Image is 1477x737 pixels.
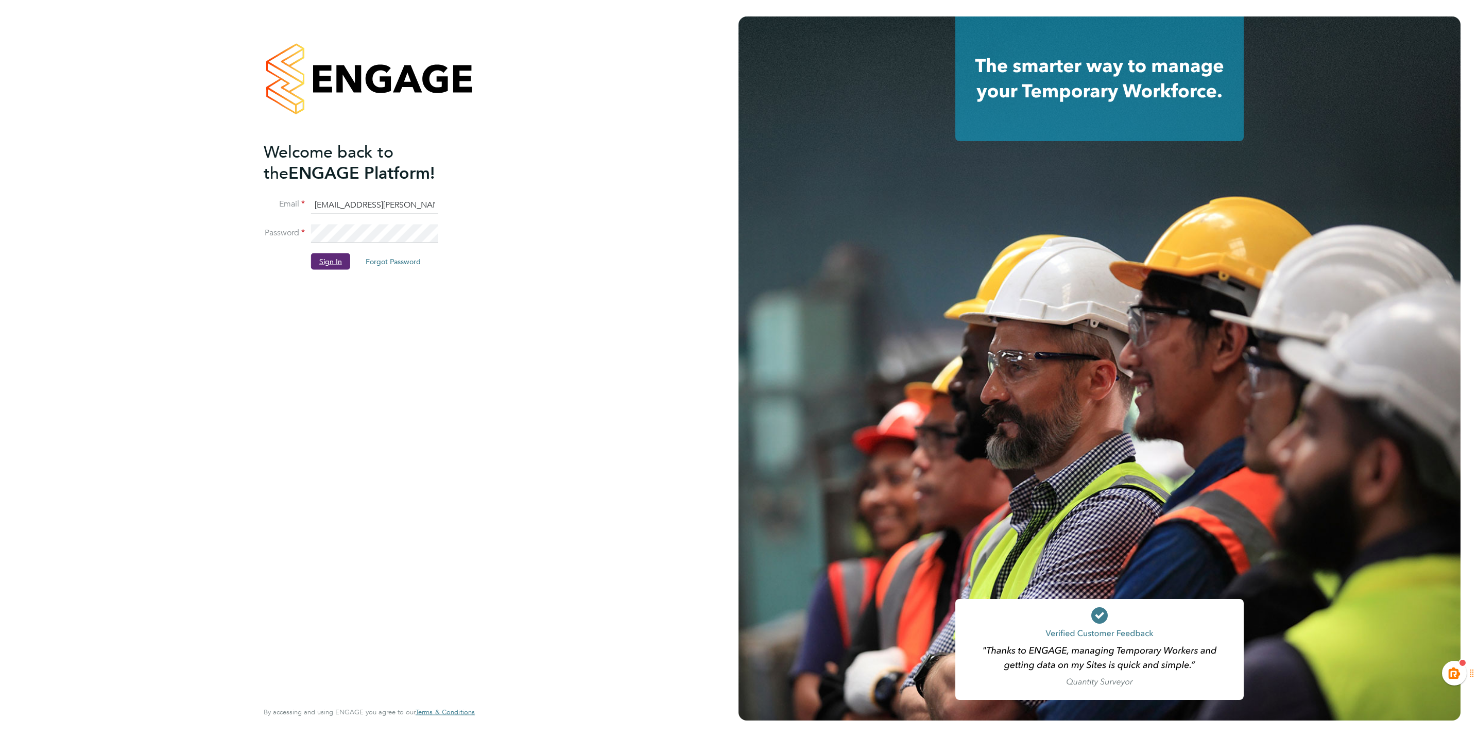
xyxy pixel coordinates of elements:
a: Terms & Conditions [416,708,475,716]
h2: ENGAGE Platform! [264,141,465,183]
span: Welcome back to the [264,142,393,183]
button: Forgot Password [357,253,429,270]
input: Enter your work email... [311,196,438,214]
span: By accessing and using ENGAGE you agree to our [264,708,475,716]
span: Terms & Conditions [416,708,475,716]
label: Password [264,228,305,238]
button: Sign In [311,253,350,270]
label: Email [264,199,305,210]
